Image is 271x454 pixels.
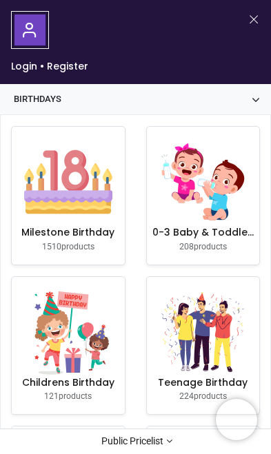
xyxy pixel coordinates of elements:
span: • [40,59,44,73]
span: Birthdays [14,94,61,104]
img: image [159,138,247,226]
span: 224 [179,391,194,401]
small: products [179,242,227,251]
small: products [42,242,94,251]
a: Childrens Birthday 121products [12,277,125,414]
h6: Milestone Birthday [17,226,119,240]
iframe: Brevo live chat [216,399,257,440]
h6: Teenage Birthday [152,376,254,390]
span: 121 [44,391,59,401]
h6: 0-3 Baby & Toddler Birthday [152,226,254,240]
a: 0-3 Baby & Toddler Birthday 208products [147,127,260,264]
img: image [159,288,247,376]
span: 208 [179,242,194,251]
span: 1510 [42,242,61,251]
small: products [179,391,227,401]
small: products [44,391,92,401]
img: image [24,138,112,226]
img: image [24,288,112,376]
a: Milestone Birthday 1510products [12,127,125,264]
h6: Childrens Birthday [17,376,119,390]
button: Close [248,11,260,28]
a: Public Pricelist [99,435,172,448]
a: Teenage Birthday 224products [147,277,260,414]
span: Public Pricelist [101,435,163,448]
a: Login•Register [11,59,88,73]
